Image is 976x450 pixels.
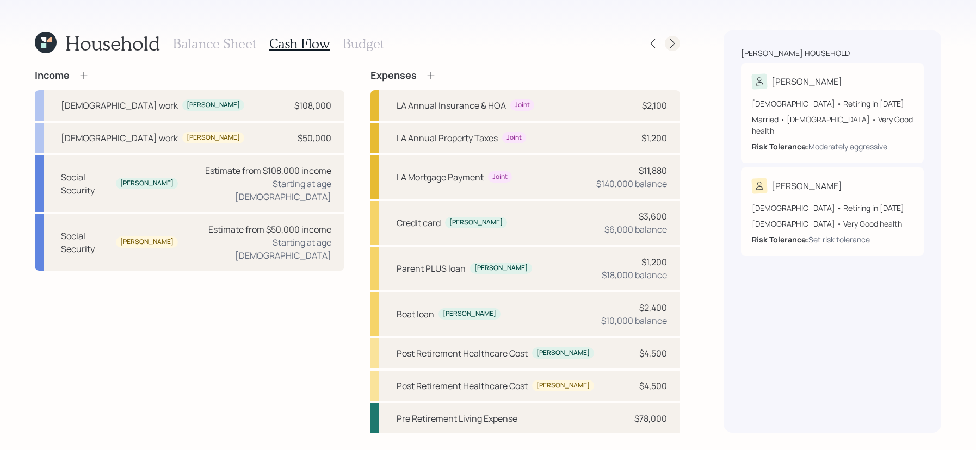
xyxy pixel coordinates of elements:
div: [DEMOGRAPHIC_DATA] work [61,132,178,145]
div: [PERSON_NAME] [771,179,842,192]
div: Post Retirement Healthcare Cost [397,347,528,360]
div: $4,500 [639,379,667,392]
div: $50,000 [298,132,331,145]
div: Starting at age [DEMOGRAPHIC_DATA] [187,236,331,262]
div: Set risk tolerance [808,234,870,245]
div: Joint [506,133,522,142]
div: Married • [DEMOGRAPHIC_DATA] • Very Good health [752,114,913,136]
div: [PERSON_NAME] [443,309,496,318]
div: [PERSON_NAME] [120,237,174,247]
div: [PERSON_NAME] [449,218,503,227]
h3: Balance Sheet [173,36,256,52]
div: [PERSON_NAME] household [741,48,850,59]
div: $1,200 [641,255,667,268]
h3: Budget [343,36,384,52]
div: $2,100 [642,99,667,112]
div: [PERSON_NAME] [474,264,528,273]
div: $140,000 balance [596,177,667,190]
div: [PERSON_NAME] [187,133,240,142]
div: [DEMOGRAPHIC_DATA] • Retiring in [DATE] [752,202,913,214]
div: $11,880 [639,164,667,177]
div: $3,600 [639,210,667,223]
h3: Cash Flow [269,36,330,52]
div: Boat loan [397,308,434,321]
div: Joint [492,172,508,182]
div: [DEMOGRAPHIC_DATA] work [61,99,178,112]
div: [PERSON_NAME] [536,348,590,358]
div: LA Annual Property Taxes [397,132,498,145]
h4: Expenses [370,70,417,82]
div: [PERSON_NAME] [187,101,240,110]
div: $18,000 balance [602,268,667,282]
b: Risk Tolerance: [752,141,808,152]
div: $108,000 [294,99,331,112]
div: Joint [515,101,530,110]
div: [PERSON_NAME] [536,381,590,390]
div: $10,000 balance [601,314,667,327]
div: $1,200 [641,132,667,145]
div: $6,000 balance [604,223,667,236]
div: Credit card [397,216,441,229]
h1: Household [65,32,160,55]
div: LA Mortgage Payment [397,171,484,184]
div: [DEMOGRAPHIC_DATA] • Very Good health [752,218,913,229]
div: Starting at age [DEMOGRAPHIC_DATA] [187,177,331,203]
div: [PERSON_NAME] [120,179,174,188]
h4: Income [35,70,70,82]
div: [PERSON_NAME] [771,75,842,88]
div: Social Security [61,171,112,197]
div: Estimate from $108,000 income [205,164,331,177]
div: $4,500 [639,347,667,360]
div: Pre Retirement Living Expense [397,412,517,425]
div: Social Security [61,229,112,255]
div: $78,000 [634,412,667,425]
div: $2,400 [639,301,667,314]
div: Parent PLUS loan [397,262,466,275]
div: Estimate from $50,000 income [208,223,331,236]
div: [DEMOGRAPHIC_DATA] • Retiring in [DATE] [752,98,913,109]
b: Risk Tolerance: [752,234,808,245]
div: LA Annual Insurance & HOA [397,99,506,112]
div: Post Retirement Healthcare Cost [397,379,528,392]
div: Moderately aggressive [808,141,887,152]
